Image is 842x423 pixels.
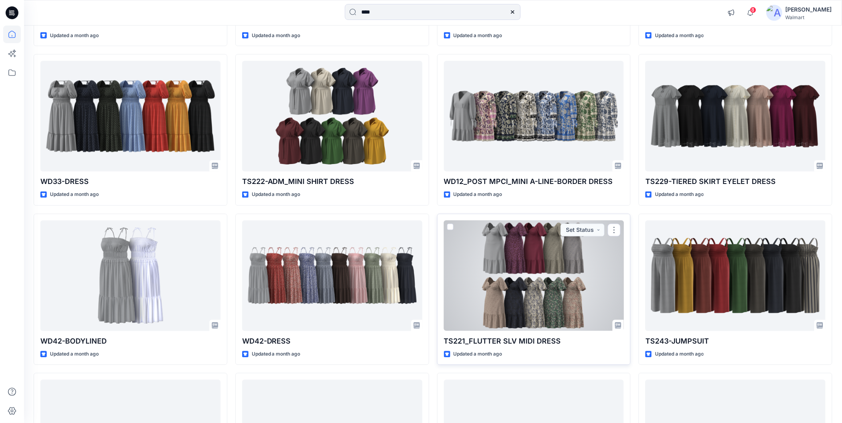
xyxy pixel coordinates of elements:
p: WD12_POST MPCI_MINI A-LINE-BORDER DRESS [444,176,624,188]
div: [PERSON_NAME] [786,5,832,14]
a: WD42-DRESS [242,221,422,331]
p: Updated a month ago [252,191,301,199]
p: Updated a month ago [252,350,301,359]
p: WD42-BODYLINED [40,336,221,347]
a: TS243-JUMPSUIT [645,221,826,331]
a: WD42-BODYLINED [40,221,221,331]
p: Updated a month ago [252,32,301,40]
p: Updated a month ago [454,350,502,359]
span: 8 [750,7,756,13]
a: TS222-ADM_MINI SHIRT DRESS [242,61,422,172]
p: Updated a month ago [50,32,99,40]
p: TS229-TIERED SKIRT EYELET DRESS [645,176,826,188]
img: avatar [766,5,782,21]
div: Walmart [786,14,832,20]
a: TS229-TIERED SKIRT EYELET DRESS [645,61,826,172]
p: Updated a month ago [50,350,99,359]
p: Updated a month ago [454,32,502,40]
a: WD33-DRESS [40,61,221,172]
p: Updated a month ago [655,32,704,40]
p: TS222-ADM_MINI SHIRT DRESS [242,176,422,188]
p: TS221_FLUTTER SLV MIDI DRESS [444,336,624,347]
a: WD12_POST MPCI_MINI A-LINE-BORDER DRESS [444,61,624,172]
a: TS221_FLUTTER SLV MIDI DRESS [444,221,624,331]
p: Updated a month ago [655,350,704,359]
p: Updated a month ago [454,191,502,199]
p: WD33-DRESS [40,176,221,188]
p: Updated a month ago [655,191,704,199]
p: TS243-JUMPSUIT [645,336,826,347]
p: Updated a month ago [50,191,99,199]
p: WD42-DRESS [242,336,422,347]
